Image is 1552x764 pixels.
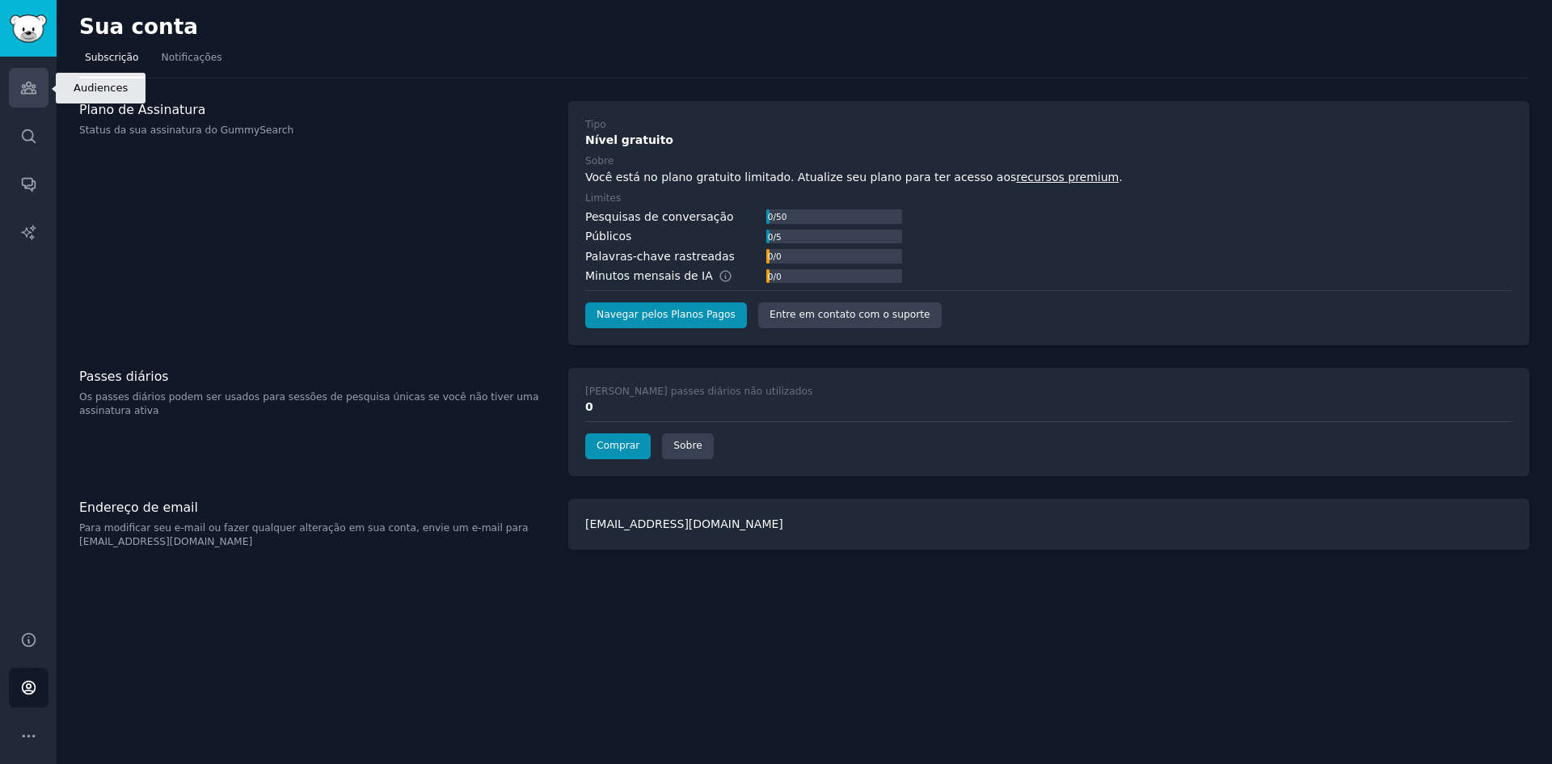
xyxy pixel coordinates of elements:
[773,272,776,281] font: /
[85,52,139,63] font: Subscrição
[162,52,222,63] font: Notificações
[79,522,529,548] font: Para modificar seu e-mail ou fazer qualquer alteração em sua conta, envie um e-mail para [EMAIL_A...
[768,212,774,222] font: 0
[585,230,631,243] font: Públicos
[79,369,168,384] font: Passes diários
[768,232,782,242] font: 0/5
[768,272,774,281] font: 0
[673,440,702,451] font: Sobre
[585,155,614,167] font: Sobre
[585,386,812,397] font: [PERSON_NAME] passes diários não utilizados
[79,102,205,117] font: Plano de Assinatura
[79,500,198,515] font: Endereço de email
[156,45,228,78] a: Notificações
[79,391,538,417] font: Os passes diários podem ser usados ​​para sessões de pesquisa únicas se você não tiver uma assina...
[776,212,787,222] font: 50
[585,269,713,282] font: Minutos mensais de IA
[776,251,782,261] font: 0
[79,45,145,78] a: Subscrição
[776,272,782,281] font: 0
[585,210,734,223] font: Pesquisas de conversação
[662,433,713,459] a: Sobre
[79,125,293,136] font: Status da sua assinatura do GummySearch
[79,15,198,39] font: Sua conta
[585,171,1016,184] font: Você está no plano gratuito limitado. Atualize seu plano para ter acesso aos
[597,309,736,320] font: Navegar pelos Planos Pagos
[773,212,776,222] font: /
[585,133,673,146] font: Nível gratuito
[1119,171,1122,184] font: .
[758,302,942,328] a: Entre em contato com o suporte
[768,251,774,261] font: 0
[770,309,930,320] font: Entre em contato com o suporte
[585,192,621,204] font: Limites
[585,517,783,530] font: [EMAIL_ADDRESS][DOMAIN_NAME]
[585,433,651,459] a: Comprar
[585,119,606,130] font: Tipo
[1016,171,1119,184] a: recursos premium
[10,15,47,43] img: Logotipo do GummySearch
[773,251,776,261] font: /
[597,440,639,451] font: Comprar
[585,250,735,263] font: Palavras-chave rastreadas
[585,302,747,328] a: Navegar pelos Planos Pagos
[585,400,593,413] font: 0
